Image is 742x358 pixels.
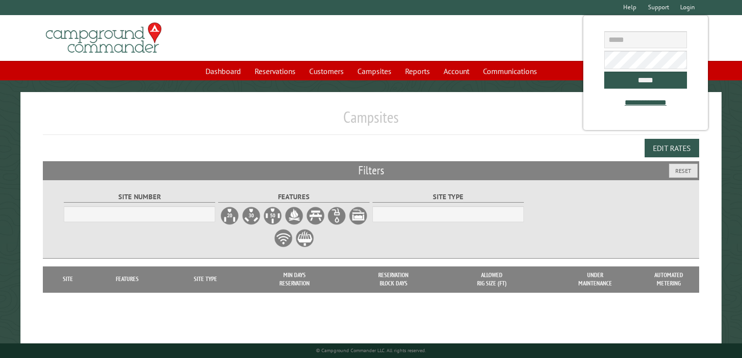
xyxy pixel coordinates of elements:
[43,108,700,134] h1: Campsites
[43,161,700,180] h2: Filters
[438,62,475,80] a: Account
[540,266,649,292] th: Under Maintenance
[88,266,166,292] th: Features
[241,206,261,226] label: 30A Electrical Hookup
[48,266,89,292] th: Site
[316,347,426,354] small: © Campground Commander LLC. All rights reserved.
[64,191,215,203] label: Site Number
[306,206,325,226] label: Picnic Table
[249,62,301,80] a: Reservations
[200,62,247,80] a: Dashboard
[327,206,347,226] label: Water Hookup
[399,62,436,80] a: Reports
[295,228,315,248] label: Grill
[166,266,245,292] th: Site Type
[669,164,698,178] button: Reset
[372,191,524,203] label: Site Type
[349,206,368,226] label: Sewer Hookup
[477,62,543,80] a: Communications
[220,206,240,226] label: 20A Electrical Hookup
[443,266,540,292] th: Allowed Rig Size (ft)
[43,19,165,57] img: Campground Commander
[218,191,370,203] label: Features
[263,206,282,226] label: 50A Electrical Hookup
[303,62,350,80] a: Customers
[284,206,304,226] label: Firepit
[352,62,397,80] a: Campsites
[645,139,699,157] button: Edit Rates
[649,266,688,292] th: Automated metering
[274,228,293,248] label: WiFi Service
[344,266,443,292] th: Reservation Block Days
[245,266,344,292] th: Min Days Reservation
